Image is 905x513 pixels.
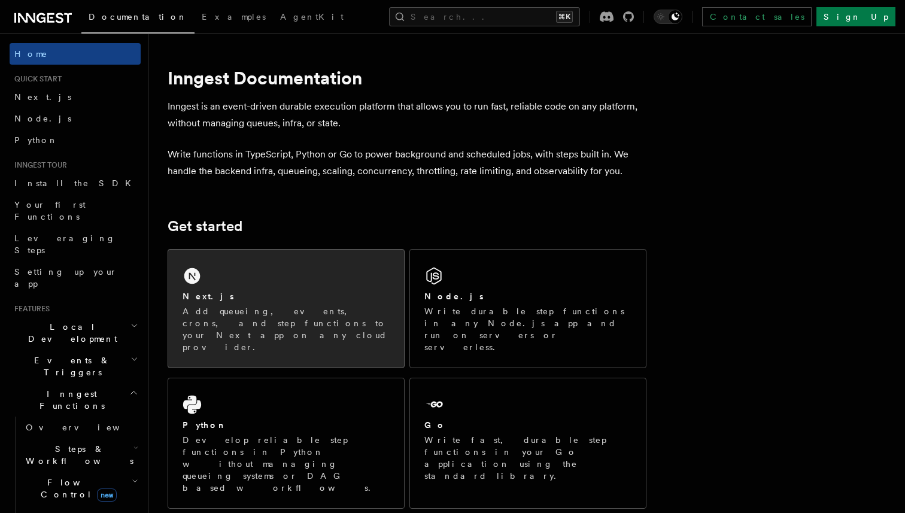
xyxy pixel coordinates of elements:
[10,321,130,345] span: Local Development
[168,249,405,368] a: Next.jsAdd queueing, events, crons, and step functions to your Next app on any cloud provider.
[183,434,390,494] p: Develop reliable step functions in Python without managing queueing systems or DAG based workflows.
[14,178,138,188] span: Install the SDK
[10,194,141,227] a: Your first Functions
[183,305,390,353] p: Add queueing, events, crons, and step functions to your Next app on any cloud provider.
[10,172,141,194] a: Install the SDK
[14,233,116,255] span: Leveraging Steps
[10,261,141,295] a: Setting up your app
[10,388,129,412] span: Inngest Functions
[21,417,141,438] a: Overview
[26,423,149,432] span: Overview
[10,316,141,350] button: Local Development
[424,305,631,353] p: Write durable step functions in any Node.js app and run on servers or serverless.
[409,249,646,368] a: Node.jsWrite durable step functions in any Node.js app and run on servers or serverless.
[168,378,405,509] a: PythonDevelop reliable step functions in Python without managing queueing systems or DAG based wo...
[816,7,895,26] a: Sign Up
[14,267,117,289] span: Setting up your app
[97,488,117,502] span: new
[21,438,141,472] button: Steps & Workflows
[10,304,50,314] span: Features
[183,419,227,431] h2: Python
[14,200,86,221] span: Your first Functions
[14,114,71,123] span: Node.js
[10,129,141,151] a: Python
[10,350,141,383] button: Events & Triggers
[21,476,132,500] span: Flow Control
[202,12,266,22] span: Examples
[654,10,682,24] button: Toggle dark mode
[81,4,195,34] a: Documentation
[168,67,646,89] h1: Inngest Documentation
[195,4,273,32] a: Examples
[424,290,484,302] h2: Node.js
[702,7,812,26] a: Contact sales
[14,48,48,60] span: Home
[10,86,141,108] a: Next.js
[424,419,446,431] h2: Go
[10,43,141,65] a: Home
[168,98,646,132] p: Inngest is an event-driven durable execution platform that allows you to run fast, reliable code ...
[424,434,631,482] p: Write fast, durable step functions in your Go application using the standard library.
[89,12,187,22] span: Documentation
[10,74,62,84] span: Quick start
[183,290,234,302] h2: Next.js
[10,354,130,378] span: Events & Triggers
[168,218,242,235] a: Get started
[409,378,646,509] a: GoWrite fast, durable step functions in your Go application using the standard library.
[14,135,58,145] span: Python
[21,472,141,505] button: Flow Controlnew
[21,443,133,467] span: Steps & Workflows
[10,227,141,261] a: Leveraging Steps
[280,12,344,22] span: AgentKit
[10,108,141,129] a: Node.js
[10,160,67,170] span: Inngest tour
[273,4,351,32] a: AgentKit
[389,7,580,26] button: Search...⌘K
[10,383,141,417] button: Inngest Functions
[14,92,71,102] span: Next.js
[168,146,646,180] p: Write functions in TypeScript, Python or Go to power background and scheduled jobs, with steps bu...
[556,11,573,23] kbd: ⌘K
